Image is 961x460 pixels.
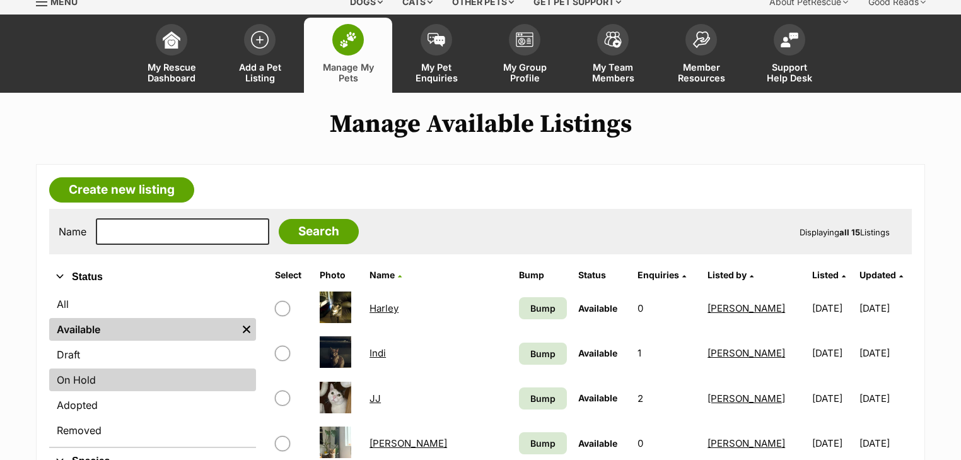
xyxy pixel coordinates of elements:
[519,432,567,454] a: Bump
[59,226,86,237] label: Name
[370,437,447,449] a: [PERSON_NAME]
[859,377,911,420] td: [DATE]
[708,269,754,280] a: Listed by
[216,18,304,93] a: Add a Pet Listing
[578,303,617,314] span: Available
[315,265,364,285] th: Photo
[807,286,858,330] td: [DATE]
[49,318,237,341] a: Available
[638,269,686,280] a: Enquiries
[632,331,701,375] td: 1
[800,227,890,237] span: Displaying Listings
[781,32,798,47] img: help-desk-icon-fdf02630f3aa405de69fd3d07c3f3aa587a6932b1a1747fa1d2bba05be0121f9.svg
[812,269,846,280] a: Listed
[708,392,785,404] a: [PERSON_NAME]
[761,62,818,83] span: Support Help Desk
[370,302,399,314] a: Harley
[708,347,785,359] a: [PERSON_NAME]
[692,31,710,48] img: member-resources-icon-8e73f808a243e03378d46382f2149f9095a855e16c252ad45f914b54edf8863c.svg
[859,286,911,330] td: [DATE]
[859,269,903,280] a: Updated
[370,347,386,359] a: Indi
[578,348,617,358] span: Available
[859,269,896,280] span: Updated
[496,62,553,83] span: My Group Profile
[514,265,572,285] th: Bump
[708,269,747,280] span: Listed by
[49,419,256,442] a: Removed
[49,394,256,416] a: Adopted
[632,377,701,420] td: 2
[49,177,194,203] a: Create new listing
[573,265,631,285] th: Status
[127,18,216,93] a: My Rescue Dashboard
[163,31,180,49] img: dashboard-icon-eb2f2d2d3e046f16d808141f083e7271f6b2e854fb5c12c21221c1fb7104beca.svg
[237,318,256,341] a: Remove filter
[519,387,567,410] a: Bump
[812,269,839,280] span: Listed
[530,437,556,450] span: Bump
[370,392,381,404] a: JJ
[49,290,256,447] div: Status
[49,369,256,391] a: On Hold
[480,18,569,93] a: My Group Profile
[143,62,200,83] span: My Rescue Dashboard
[320,62,376,83] span: Manage My Pets
[708,437,785,449] a: [PERSON_NAME]
[585,62,641,83] span: My Team Members
[638,269,679,280] span: translation missing: en.admin.listings.index.attributes.enquiries
[370,269,402,280] a: Name
[673,62,730,83] span: Member Resources
[49,293,256,316] a: All
[516,32,533,47] img: group-profile-icon-3fa3cf56718a62981997c0bc7e787c4b2cf8bcc04b72c1350f741eb67cf2f40e.svg
[49,269,256,285] button: Status
[604,32,622,48] img: team-members-icon-5396bd8760b3fe7c0b43da4ab00e1e3bb1a5d9ba89233759b79545d2d3fc5d0d.svg
[49,343,256,366] a: Draft
[519,297,567,319] a: Bump
[270,265,313,285] th: Select
[745,18,834,93] a: Support Help Desk
[578,392,617,403] span: Available
[519,343,567,365] a: Bump
[279,219,359,244] input: Search
[657,18,745,93] a: Member Resources
[859,331,911,375] td: [DATE]
[339,32,357,48] img: manage-my-pets-icon-02211641906a0b7f246fdf0571729dbe1e7629f14944591b6c1af311fb30b64b.svg
[569,18,657,93] a: My Team Members
[807,331,858,375] td: [DATE]
[370,269,395,280] span: Name
[632,286,701,330] td: 0
[578,438,617,449] span: Available
[839,227,860,237] strong: all 15
[530,302,556,315] span: Bump
[530,392,556,405] span: Bump
[392,18,480,93] a: My Pet Enquiries
[304,18,392,93] a: Manage My Pets
[428,33,445,47] img: pet-enquiries-icon-7e3ad2cf08bfb03b45e93fb7055b45f3efa6380592205ae92323e6603595dc1f.svg
[231,62,288,83] span: Add a Pet Listing
[807,377,858,420] td: [DATE]
[530,347,556,360] span: Bump
[408,62,465,83] span: My Pet Enquiries
[251,31,269,49] img: add-pet-listing-icon-0afa8454b4691262ce3f59096e99ab1cd57d4a30225e0717b998d2c9b9846f56.svg
[708,302,785,314] a: [PERSON_NAME]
